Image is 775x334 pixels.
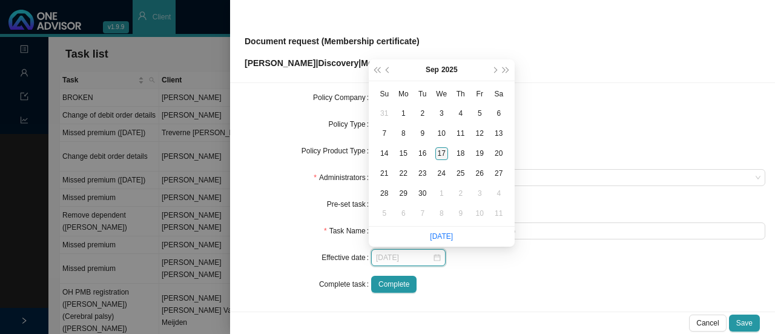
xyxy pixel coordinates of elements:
[378,127,391,140] div: 7
[454,107,467,120] div: 4
[413,164,432,184] td: 2025-09-23
[492,147,505,160] div: 20
[413,204,432,224] td: 2025-10-07
[454,127,467,140] div: 11
[397,107,410,120] div: 1
[441,59,458,81] button: year panel
[432,84,452,104] th: We
[416,207,429,220] div: 7
[375,124,394,144] td: 2025-09-07
[473,167,486,180] div: 26
[375,204,394,224] td: 2025-10-05
[432,184,452,204] td: 2025-10-01
[729,315,760,332] button: Save
[394,184,414,204] td: 2025-09-29
[397,187,410,200] div: 29
[489,59,500,81] button: next-year
[416,147,429,160] div: 16
[435,207,448,220] div: 8
[375,184,394,204] td: 2025-09-28
[324,222,371,239] label: Task Name
[489,184,509,204] td: 2025-10-04
[397,147,410,160] div: 15
[435,167,448,180] div: 24
[696,317,719,329] span: Cancel
[413,104,432,124] td: 2025-09-02
[470,164,490,184] td: 2025-09-26
[435,127,448,140] div: 10
[329,116,372,133] label: Policy Type
[375,104,394,124] td: 2025-08-31
[313,89,371,106] label: Policy Company
[361,58,418,68] span: Medical Cover
[454,207,467,220] div: 9
[492,187,505,200] div: 4
[432,204,452,224] td: 2025-10-08
[375,164,394,184] td: 2025-09-21
[383,59,394,81] button: prev-year
[413,124,432,144] td: 2025-09-09
[378,167,391,180] div: 21
[489,204,509,224] td: 2025-10-11
[451,84,470,104] th: Th
[318,58,358,68] span: Discovery
[302,142,371,159] label: Policy Product Type
[473,207,486,220] div: 10
[413,184,432,204] td: 2025-09-30
[314,169,371,186] label: Administrators
[432,124,452,144] td: 2025-09-10
[245,35,454,48] p: Document request (Membership certificate)
[473,127,486,140] div: 12
[492,127,505,140] div: 13
[319,276,371,293] label: Complete task
[500,59,512,81] button: super-next-year
[492,207,505,220] div: 11
[394,164,414,184] td: 2025-09-22
[416,107,429,120] div: 2
[492,107,505,120] div: 6
[492,167,505,180] div: 27
[470,204,490,224] td: 2025-10-10
[327,196,371,213] label: Pre-set task
[245,56,454,70] p: [PERSON_NAME] | | | 5490472
[416,127,429,140] div: 9
[470,124,490,144] td: 2025-09-12
[451,164,470,184] td: 2025-09-25
[470,84,490,104] th: Fr
[454,147,467,160] div: 18
[489,104,509,124] td: 2025-09-06
[378,278,409,290] span: Complete
[394,84,414,104] th: Mo
[470,184,490,204] td: 2025-10-03
[413,84,432,104] th: Tu
[394,124,414,144] td: 2025-09-08
[394,204,414,224] td: 2025-10-06
[378,207,391,220] div: 5
[435,187,448,200] div: 1
[454,187,467,200] div: 2
[432,104,452,124] td: 2025-09-03
[473,147,486,160] div: 19
[397,127,410,140] div: 8
[435,147,448,160] div: 17
[454,167,467,180] div: 25
[397,167,410,180] div: 22
[397,207,410,220] div: 6
[473,107,486,120] div: 5
[435,107,448,120] div: 3
[416,187,429,200] div: 30
[413,144,432,164] td: 2025-09-16
[451,144,470,164] td: 2025-09-18
[371,276,417,293] button: Complete
[378,187,391,200] div: 28
[394,104,414,124] td: 2025-09-01
[451,104,470,124] td: 2025-09-04
[371,196,765,213] div: Document request
[736,317,753,329] span: Save
[394,144,414,164] td: 2025-09-15
[376,252,432,264] input: Select date
[489,84,509,104] th: Sa
[489,144,509,164] td: 2025-09-20
[432,144,452,164] td: 2025-09-17
[375,84,394,104] th: Su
